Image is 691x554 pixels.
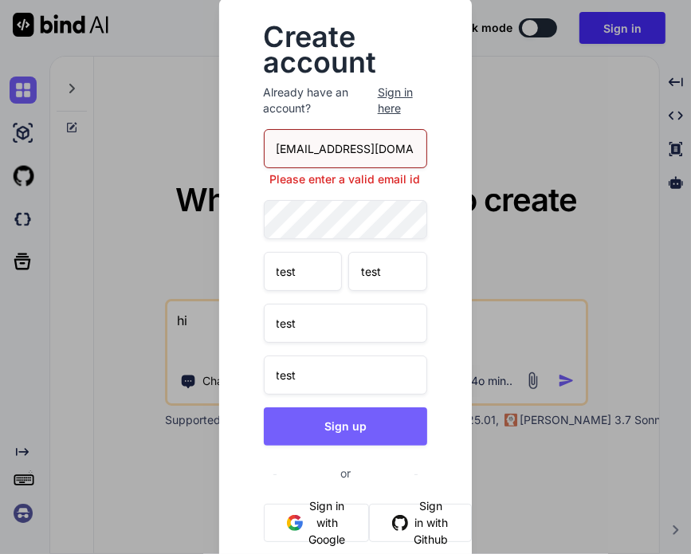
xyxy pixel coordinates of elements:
input: Your company name [264,304,428,343]
button: Sign in with Github [369,504,472,542]
p: Please enter a valid email id [264,171,428,187]
input: Email [264,129,428,168]
input: Company website [264,356,428,395]
span: or [277,454,414,493]
img: google [287,515,303,531]
input: First Name [264,252,343,291]
p: Already have an account? [264,84,428,116]
button: Sign in with Google [264,504,369,542]
div: Sign in here [378,84,428,116]
button: Sign up [264,407,428,446]
input: Last Name [348,252,427,291]
h2: Create account [264,24,428,75]
img: github [392,515,408,531]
